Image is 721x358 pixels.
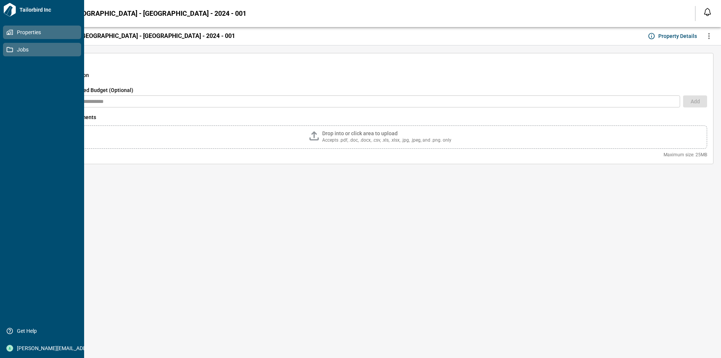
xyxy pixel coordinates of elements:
[658,32,697,40] span: Property Details
[51,152,707,158] span: Maximum size: 25MB
[51,86,707,94] span: Total Estimated Budget (Optional)
[322,130,398,136] span: Drop into or click area to upload
[3,26,81,39] a: Properties
[13,344,74,352] span: [PERSON_NAME][EMAIL_ADDRESS][PERSON_NAME][DOMAIN_NAME]
[646,30,700,42] button: Property Details
[13,327,74,335] span: Get Help
[51,71,707,79] span: Job Description
[13,46,74,53] span: Jobs
[3,43,81,56] a: Jobs
[13,29,74,36] span: Properties
[322,137,451,143] span: Accepts .pdf, .doc, .docx, .csv, .xls, .xlsx, .jpg, .jpeg, and .png. only
[701,6,713,18] button: Open notification feed
[17,6,81,14] span: Tailorbird Inc
[51,113,707,121] span: Design Documents
[27,10,246,17] span: TBP - Villas at [GEOGRAPHIC_DATA] - [GEOGRAPHIC_DATA] - 2024 - 001
[41,32,235,40] span: TBP - Villas at [GEOGRAPHIC_DATA] - [GEOGRAPHIC_DATA] - 2024 - 001
[701,29,716,44] button: more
